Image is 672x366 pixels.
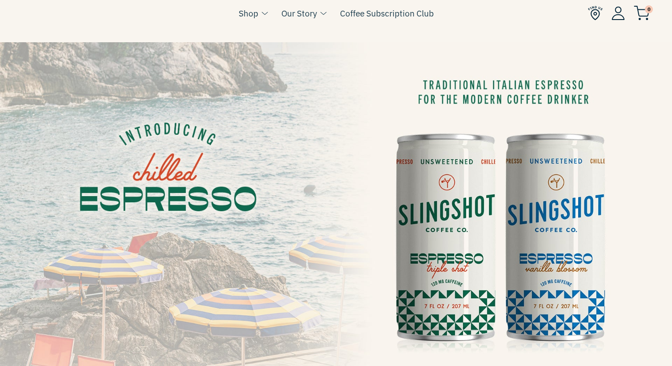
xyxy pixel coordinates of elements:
[645,5,653,13] span: 0
[634,6,650,20] img: cart
[340,7,434,20] a: Coffee Subscription Club
[612,6,625,20] img: Account
[281,7,317,20] a: Our Story
[634,8,650,18] a: 0
[588,6,603,20] img: Find Us
[239,7,258,20] a: Shop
